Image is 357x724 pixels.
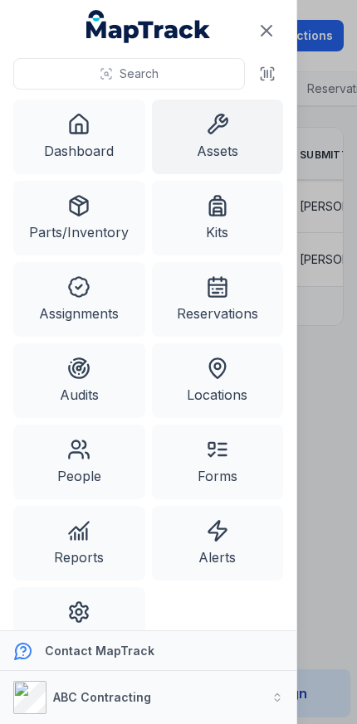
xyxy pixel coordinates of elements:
[13,58,245,90] button: Search
[13,181,145,255] a: Parts/Inventory
[53,690,151,704] strong: ABC Contracting
[249,13,284,48] button: Close navigation
[152,100,284,174] a: Assets
[13,100,145,174] a: Dashboard
[152,343,284,418] a: Locations
[152,181,284,255] a: Kits
[13,262,145,337] a: Assignments
[13,506,145,581] a: Reports
[120,66,159,82] span: Search
[86,10,211,43] a: MapTrack
[13,587,145,662] a: Settings
[152,425,284,499] a: Forms
[45,644,154,658] strong: Contact MapTrack
[13,425,145,499] a: People
[152,262,284,337] a: Reservations
[13,343,145,418] a: Audits
[152,506,284,581] a: Alerts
